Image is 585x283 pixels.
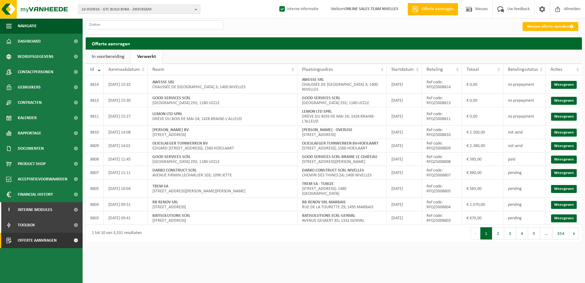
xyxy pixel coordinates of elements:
td: CHEMIN DES THINES 2A; 1400 NIVELLES [297,166,387,179]
span: I [6,202,12,217]
a: Nieuwe offerte opmaken [523,22,578,31]
span: Bedrijfsgegevens [18,49,54,64]
span: Rapportage [18,126,41,141]
span: Naam [152,67,164,72]
span: Interne modules [18,202,52,217]
strong: TREM SA [152,184,168,189]
td: [DATE] [387,179,422,198]
button: Previous [471,227,480,240]
span: Financial History [18,187,53,202]
td: [STREET_ADDRESS] [148,126,297,139]
td: € 1.070,00 [462,198,503,211]
td: CHAUSSÉE DE [GEOGRAPHIC_DATA] 3; 1400 NIVELLES [297,75,387,94]
strong: GOOD SERVICES SCRL [302,96,340,100]
td: [GEOGRAPHIC_DATA] 292; 1180 UCCLE [148,153,297,166]
span: no prepayment [508,114,534,119]
span: Documenten [18,141,44,156]
td: 8813 [86,94,104,107]
td: EDGARD [STREET_ADDRESS]; 1560 HOEILAART [148,139,297,153]
td: € 880,00 [462,166,503,179]
td: 8811 [86,107,104,126]
td: € 585,00 [462,153,503,166]
strong: GOOD SERVICES SCRL-BRAINE LE CHATEAU [302,155,377,159]
span: Toolbox [18,217,35,233]
td: [DATE] [387,198,422,211]
td: [DATE] 09:51 [104,198,148,211]
strong: AWESSE SRL [302,77,324,82]
td: € 585,00 [462,179,503,198]
td: [DATE] 10:04 [104,179,148,198]
a: Weergeven [551,185,577,193]
td: [STREET_ADDRESS]; 1480 [GEOGRAPHIC_DATA] [297,179,387,198]
td: € 2.380,00 [462,139,503,153]
button: 10-950926 - GTC BUILD BVBA - ZWEVEGEM [78,5,200,14]
button: Next [569,227,579,240]
strong: AWESSE SRL [152,80,174,85]
a: Weergeven [551,81,577,89]
span: Betalingsstatus [508,67,538,72]
span: Navigatie [18,18,37,34]
span: pending [508,187,522,191]
td: [STREET_ADDRESS]; 1560 HOEILAART [297,139,387,153]
strong: ONLINE SALES TEAM NIVELLES [345,7,398,11]
a: Weergeven [551,113,577,121]
a: Offerte aanvragen [408,3,458,15]
button: 2 [492,227,504,240]
strong: BATISOLUTIONS SCRL [152,213,190,218]
button: 354 [553,227,569,240]
span: no prepayment [508,82,534,87]
strong: RB RENOV SRL [152,200,178,205]
strong: [PERSON_NAME] - OVERIJSE [302,128,352,132]
strong: [PERSON_NAME] BV [152,128,189,132]
td: 8809 [86,139,104,153]
td: RUE DE LA TOURETTE 29; 1495 MARBAIS [297,198,387,211]
a: In voorbereiding [86,50,131,64]
span: Contracten [18,95,42,110]
td: [DATE] 15:32 [104,75,148,94]
td: 8804 [86,198,104,211]
button: 1 [480,227,492,240]
td: Ref code: RFQ25008803 [422,211,462,225]
td: Ref code: RFQ25008809 [422,139,462,153]
td: 8808 [86,153,104,166]
td: [DATE] [387,139,422,153]
td: 8814 [86,75,104,94]
td: [DATE] [387,153,422,166]
span: … [540,227,553,240]
strong: OLIESLAEGER TUINWERKEN BV-HOEILAART [302,141,378,146]
strong: RB RENOV SRL-MARBAIS [302,200,346,205]
td: Ref code: RFQ25008814 [422,75,462,94]
span: Offerte aanvragen [420,6,455,12]
td: Ref code: RFQ25008804 [422,198,462,211]
span: Acties [550,67,562,72]
span: Offerte aanvragen [18,233,57,248]
td: CHAUSSÉE DE [GEOGRAPHIC_DATA] 3; 1400 NIVELLES [148,75,297,94]
span: Plaatsingsadres [302,67,333,72]
a: Weergeven [551,142,577,150]
span: pending [508,202,522,207]
span: Gebruikers [18,80,41,95]
td: Ref code: RFQ25008811 [422,107,462,126]
td: [DATE] 14:08 [104,126,148,139]
span: Acceptatievoorwaarden [18,172,67,187]
span: Contactpersonen [18,64,53,80]
span: pending [508,216,522,221]
div: 1 tot 10 van 3,531 resultaten [89,228,142,239]
a: Verwerkt [131,50,162,64]
span: Totaal [467,67,479,72]
td: € 2.500,00 [462,126,503,139]
td: 8807 [86,166,104,179]
td: 8803 [86,211,104,225]
strong: LEMON LTD SPRL [302,109,332,114]
td: [STREET_ADDRESS] [297,126,387,139]
strong: GOOD SERVICES SCRL [152,155,191,159]
label: Interne informatie [278,5,319,14]
strong: BATISOLUTIONS SCRL-GENVAL [302,213,355,218]
strong: DARKO CONSTRUCT SCRL-NIVELLES [302,168,364,173]
td: [DATE] 09:41 [104,211,148,225]
strong: OLIESLAEGER TUINWERKEN BV [152,141,208,146]
strong: LEMON LTD SPRL [152,112,182,116]
td: [STREET_ADDRESS] [148,198,297,211]
td: Ref code: RFQ25008807 [422,166,462,179]
td: [DATE] 11:45 [104,153,148,166]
